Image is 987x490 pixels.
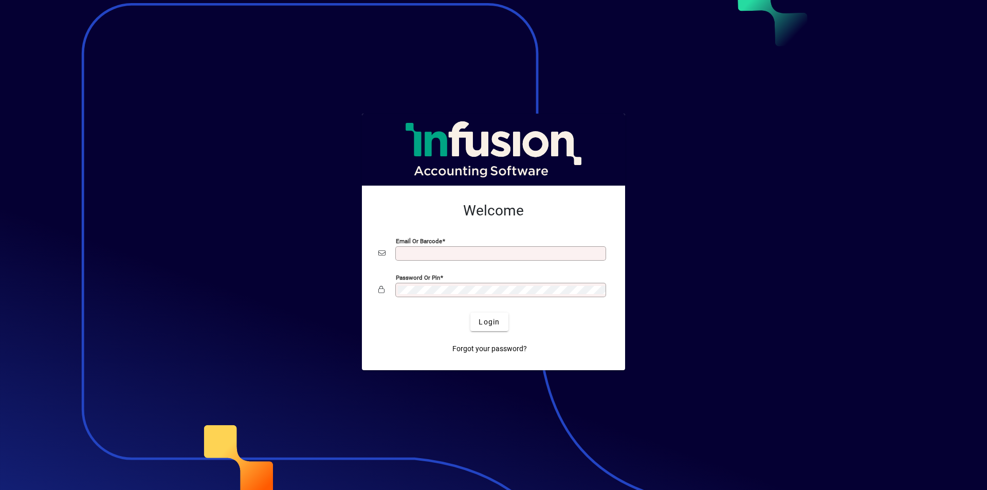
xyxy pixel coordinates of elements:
[396,274,440,281] mat-label: Password or Pin
[396,238,442,245] mat-label: Email or Barcode
[470,313,508,331] button: Login
[452,343,527,354] span: Forgot your password?
[448,339,531,358] a: Forgot your password?
[378,202,609,220] h2: Welcome
[479,317,500,328] span: Login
